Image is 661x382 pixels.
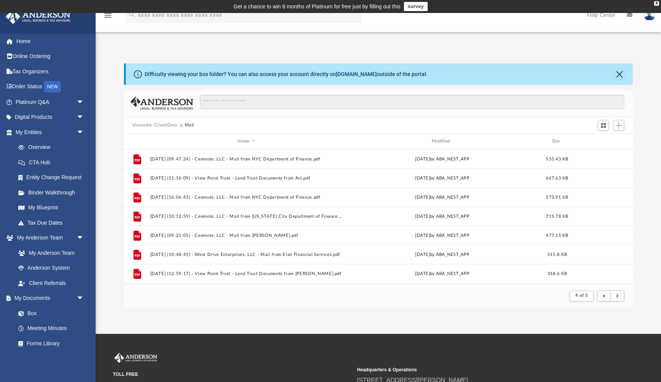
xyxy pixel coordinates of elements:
div: grid [124,149,633,285]
a: Client Referrals [11,275,92,291]
div: Name [150,138,342,145]
div: Get a chance to win 6 months of Platinum for free just by filling out this [233,2,401,11]
span: arrow_drop_down [77,230,92,246]
button: [DATE] (11:16:09) - View Point Trust - Land Trust Documents from Art.pdf [150,176,342,181]
a: Digital Productsarrow_drop_down [5,110,96,125]
div: [DATE] by ABA_NEST_APP [346,270,538,277]
a: Forms Library [11,336,88,351]
small: TOLL FREE [113,371,352,378]
div: Difficulty viewing your box folder? You can also access your account directly on outside of the p... [145,70,428,78]
button: 4 of 5 [570,291,594,301]
a: My Anderson Team [11,245,88,261]
button: [DATE] (12:59:17) - View Point Trust - Land Trust Documents from [PERSON_NAME].pdf [150,271,342,276]
span: 318.6 KB [547,271,567,275]
a: Binder Walkthrough [11,185,96,200]
a: My Entitiesarrow_drop_down [5,125,96,140]
small: Headquarters & Operations [357,366,596,373]
a: Tax Due Dates [11,215,96,230]
div: [DATE] by ABA_NEST_APP [346,194,538,201]
a: My Anderson Teamarrow_drop_down [5,230,92,246]
span: 573.91 KB [546,195,568,199]
div: [DATE] by ABA_NEST_APP [346,251,538,258]
span: arrow_drop_down [77,110,92,125]
button: Switch to Grid View [598,120,609,131]
span: arrow_drop_down [77,125,92,140]
a: Anderson System [11,261,92,276]
div: Size [542,138,572,145]
a: Box [11,306,88,321]
a: survey [404,2,428,11]
div: NEW [44,81,61,92]
a: Notarize [11,351,92,366]
img: Anderson Advisors Platinum Portal [113,353,159,363]
a: Entity Change Request [11,170,96,185]
div: [DATE] by ABA_NEST_APP [346,175,538,181]
div: [DATE] by ABA_NEST_APP [346,232,538,239]
button: [DATE] (09:21:05) - Ceemote, LLC - Mail from [PERSON_NAME].pdf [150,233,342,238]
button: [DATE] (16:06:43) - Ceemote, LLC - Mail from NYC Department of Finance.pdf [150,195,342,200]
button: [DATE] (10:12:59) - Ceemote, LLC - Mail from [US_STATE] City Department of Finance.pdf [150,214,342,219]
a: Order StatusNEW [5,79,96,95]
span: 555.43 KB [546,157,568,161]
a: menu [103,15,112,20]
a: My Blueprint [11,200,92,215]
span: 715.78 KB [546,214,568,218]
div: [DATE] by ABA_NEST_APP [346,213,538,220]
span: 515.8 KB [547,252,567,256]
button: Viewable-ClientDocs [132,122,177,129]
button: Mail [185,122,195,129]
i: search [128,10,136,19]
a: My Documentsarrow_drop_down [5,291,92,306]
div: [DATE] by ABA_NEST_APP [346,155,538,162]
span: 477.15 KB [546,233,568,237]
a: CTA Hub [11,155,96,170]
a: Home [5,34,96,49]
div: close [654,1,659,6]
span: 667.63 KB [546,176,568,180]
input: Search files and folders [200,95,625,109]
span: 4 of 5 [575,293,588,298]
i: menu [103,11,112,20]
img: Anderson Advisors Platinum Portal [3,9,73,24]
span: arrow_drop_down [77,94,92,110]
a: Platinum Q&Aarrow_drop_down [5,94,96,110]
button: [DATE] (10:48:41) - West Drive Enterprises, LLC - Mail from Elan Financial Services.pdf [150,252,342,257]
div: Modified [346,138,539,145]
a: Online Ordering [5,49,96,64]
a: [DOMAIN_NAME] [336,71,377,77]
img: User Pic [644,10,655,21]
button: [DATE] (09:47:24) - Ceemote, LLC - Mail from NYC Department of Finance.pdf [150,157,342,162]
button: Close [614,69,625,79]
span: arrow_drop_down [77,291,92,306]
button: Add [613,120,625,131]
a: Tax Organizers [5,64,96,79]
a: Meeting Minutes [11,321,92,336]
a: Overview [11,140,96,155]
div: id [127,138,147,145]
div: id [576,138,629,145]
